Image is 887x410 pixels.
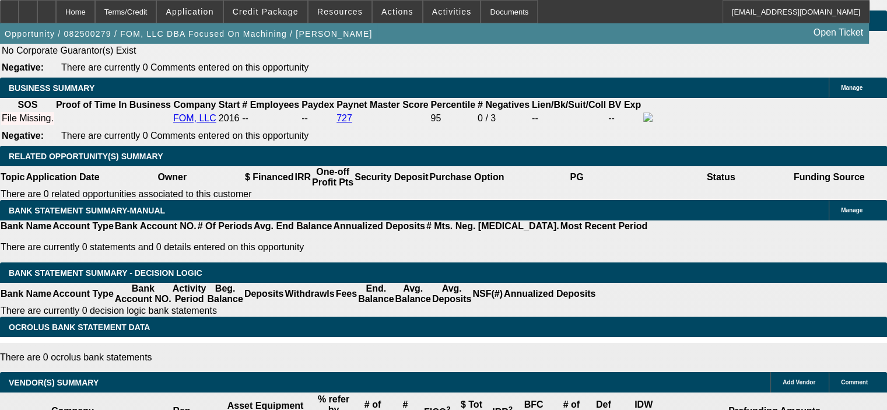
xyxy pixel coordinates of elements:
[9,378,99,387] span: VENDOR(S) SUMMARY
[172,283,207,305] th: Activity Period
[301,112,335,125] td: --
[809,23,868,43] a: Open Ticket
[166,7,213,16] span: Application
[608,100,641,110] b: BV Exp
[841,85,863,91] span: Manage
[335,283,357,305] th: Fees
[332,220,425,232] th: Annualized Deposits
[244,166,295,188] th: $ Financed
[1,45,639,57] td: No Corporate Guarantor(s) Exist
[253,220,333,232] th: Avg. End Balance
[2,131,44,141] b: Negative:
[61,62,308,72] span: There are currently 0 Comments entered on this opportunity
[311,166,354,188] th: One-off Profit Pts
[9,323,150,332] span: OCROLUS BANK STATEMENT DATA
[394,283,431,305] th: Avg. Balance
[649,166,793,188] th: Status
[173,113,216,123] a: FOM, LLC
[841,379,868,386] span: Comment
[431,113,475,124] div: 95
[317,7,363,16] span: Resources
[219,100,240,110] b: Start
[1,99,54,111] th: SOS
[308,1,371,23] button: Resources
[1,242,647,253] p: There are currently 0 statements and 0 details entered on this opportunity
[244,283,285,305] th: Deposits
[224,1,307,23] button: Credit Package
[431,100,475,110] b: Percentile
[643,113,653,122] img: facebook-icon.png
[301,100,334,110] b: Paydex
[9,152,163,161] span: RELATED OPPORTUNITY(S) SUMMARY
[531,112,606,125] td: --
[233,7,299,16] span: Credit Package
[503,283,596,305] th: Annualized Deposits
[381,7,413,16] span: Actions
[478,113,530,124] div: 0 / 3
[114,220,197,232] th: Bank Account NO.
[25,166,100,188] th: Application Date
[52,220,114,232] th: Account Type
[560,220,648,232] th: Most Recent Period
[426,220,560,232] th: # Mts. Neg. [MEDICAL_DATA].
[61,131,308,141] span: There are currently 0 Comments entered on this opportunity
[2,62,44,72] b: Negative:
[478,100,530,110] b: # Negatives
[284,283,335,305] th: Withdrawls
[114,283,172,305] th: Bank Account NO.
[2,113,54,124] div: File Missing.
[429,166,504,188] th: Purchase Option
[432,7,472,16] span: Activities
[373,1,422,23] button: Actions
[336,113,352,123] a: 727
[157,1,222,23] button: Application
[242,100,299,110] b: # Employees
[783,379,815,386] span: Add Vendor
[9,83,94,93] span: BUSINESS SUMMARY
[52,283,114,305] th: Account Type
[5,29,373,38] span: Opportunity / 082500279 / FOM, LLC DBA Focused On Machining / [PERSON_NAME]
[354,166,429,188] th: Security Deposit
[336,100,428,110] b: Paynet Master Score
[55,99,171,111] th: Proof of Time In Business
[472,283,503,305] th: NSF(#)
[357,283,394,305] th: End. Balance
[242,113,248,123] span: --
[9,268,202,278] span: Bank Statement Summary - Decision Logic
[294,166,311,188] th: IRR
[504,166,648,188] th: PG
[532,100,606,110] b: Lien/Bk/Suit/Coll
[197,220,253,232] th: # Of Periods
[423,1,481,23] button: Activities
[206,283,243,305] th: Beg. Balance
[841,207,863,213] span: Manage
[608,112,641,125] td: --
[9,206,165,215] span: BANK STATEMENT SUMMARY-MANUAL
[100,166,244,188] th: Owner
[432,283,472,305] th: Avg. Deposits
[793,166,865,188] th: Funding Source
[218,112,240,125] td: 2016
[173,100,216,110] b: Company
